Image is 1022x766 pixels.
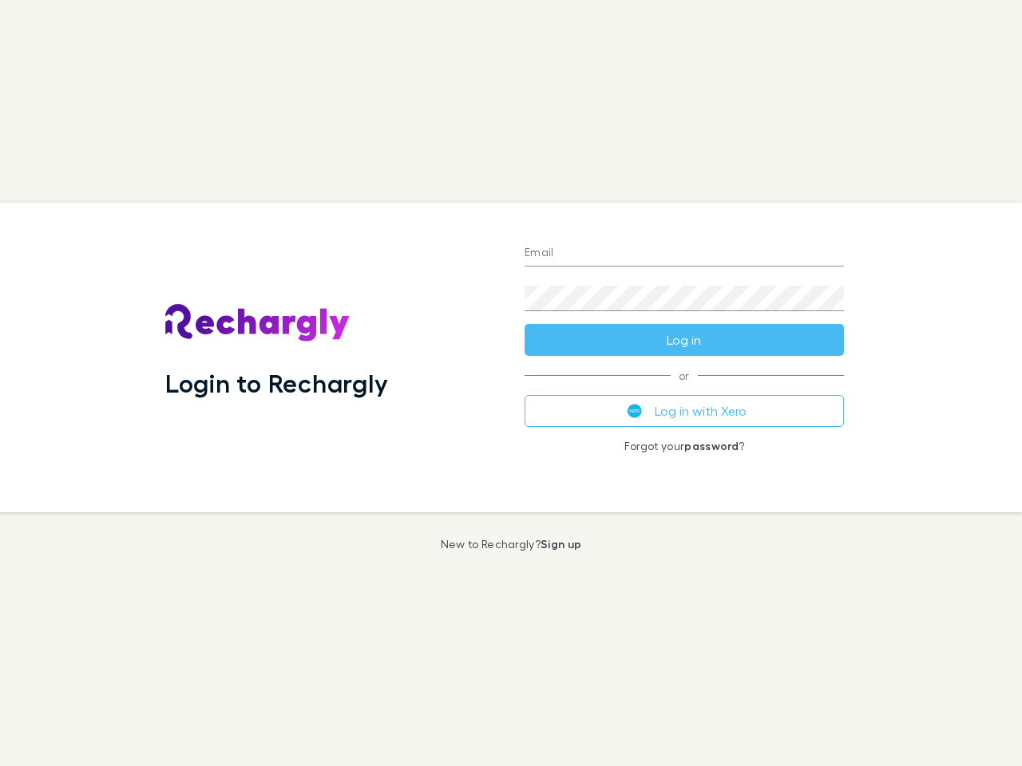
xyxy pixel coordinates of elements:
p: Forgot your ? [525,440,844,452]
button: Log in [525,324,844,356]
img: Xero's logo [628,404,642,418]
h1: Login to Rechargly [165,368,388,398]
a: Sign up [541,537,581,551]
p: New to Rechargly? [441,538,582,551]
img: Rechargly's Logo [165,304,351,342]
button: Log in with Xero [525,395,844,427]
span: or [525,375,844,376]
a: password [684,439,739,452]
